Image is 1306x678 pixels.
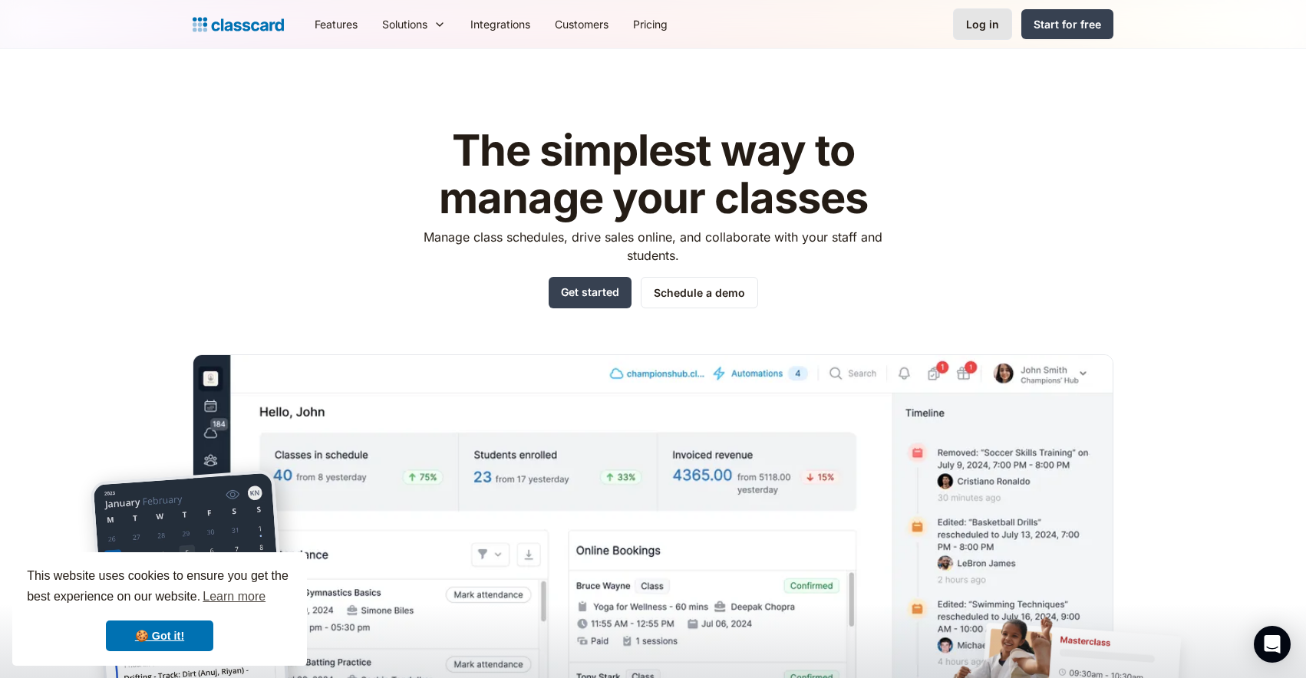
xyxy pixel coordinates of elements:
p: Manage class schedules, drive sales online, and collaborate with your staff and students. [410,228,897,265]
a: Start for free [1021,9,1113,39]
div: Open Intercom Messenger [1254,626,1291,663]
a: Integrations [458,7,543,41]
div: Log in [966,16,999,32]
a: dismiss cookie message [106,620,213,651]
a: Schedule a demo [641,277,758,308]
a: Log in [953,8,1012,40]
a: Customers [543,7,621,41]
div: cookieconsent [12,552,307,666]
a: Get started [549,277,632,308]
span: This website uses cookies to ensure you get the best experience on our website. [27,567,292,608]
a: Features [302,7,370,41]
a: Logo [193,14,284,35]
a: learn more about cookies [200,585,268,608]
div: Solutions [382,16,427,32]
a: Pricing [621,7,680,41]
div: Start for free [1034,16,1101,32]
div: Solutions [370,7,458,41]
h1: The simplest way to manage your classes [410,127,897,222]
